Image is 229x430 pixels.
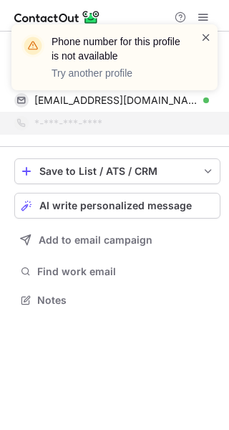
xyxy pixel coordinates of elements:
button: AI write personalized message [14,193,220,219]
span: Notes [37,294,215,307]
img: warning [21,34,44,57]
button: save-profile-one-click [14,158,220,184]
div: Save to List / ATS / CRM [39,166,195,177]
button: Find work email [14,262,220,282]
img: ContactOut v5.3.10 [14,9,100,26]
span: AI write personalized message [39,200,192,211]
header: Phone number for this profile is not available [52,34,183,63]
button: Notes [14,290,220,310]
button: Add to email campaign [14,227,220,253]
p: Try another profile [52,66,183,80]
span: Add to email campaign [39,234,152,246]
span: Find work email [37,265,215,278]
